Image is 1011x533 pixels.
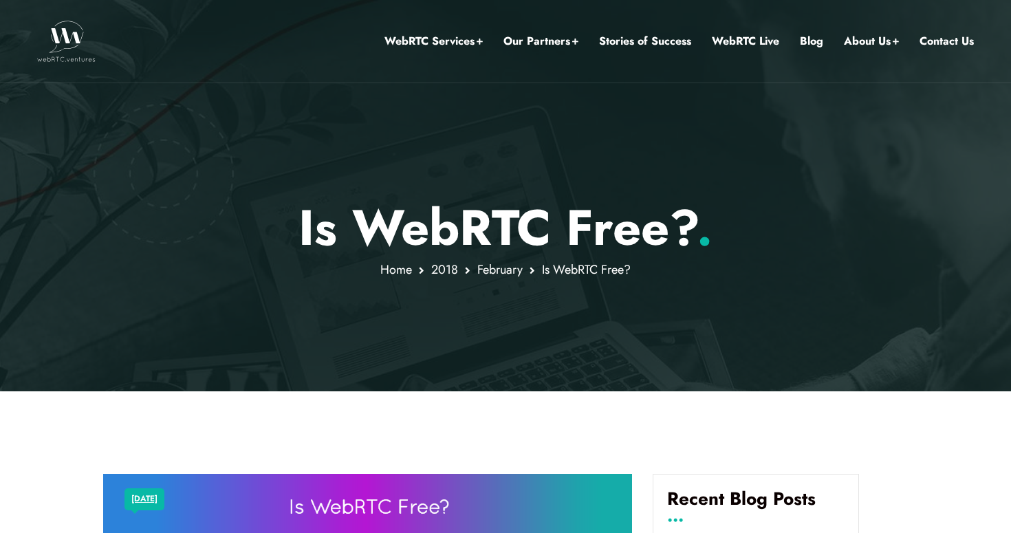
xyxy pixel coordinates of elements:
[384,32,483,50] a: WebRTC Services
[712,32,779,50] a: WebRTC Live
[103,198,909,257] h1: Is WebRTC Free?
[503,32,578,50] a: Our Partners
[697,192,713,263] span: .
[477,261,523,279] a: February
[844,32,899,50] a: About Us
[131,490,157,508] a: [DATE]
[920,32,974,50] a: Contact Us
[667,488,845,520] h4: Recent Blog Posts
[431,261,458,279] a: 2018
[542,261,631,279] span: Is WebRTC Free?
[800,32,823,50] a: Blog
[37,21,96,62] img: WebRTC.ventures
[380,261,412,279] a: Home
[599,32,691,50] a: Stories of Success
